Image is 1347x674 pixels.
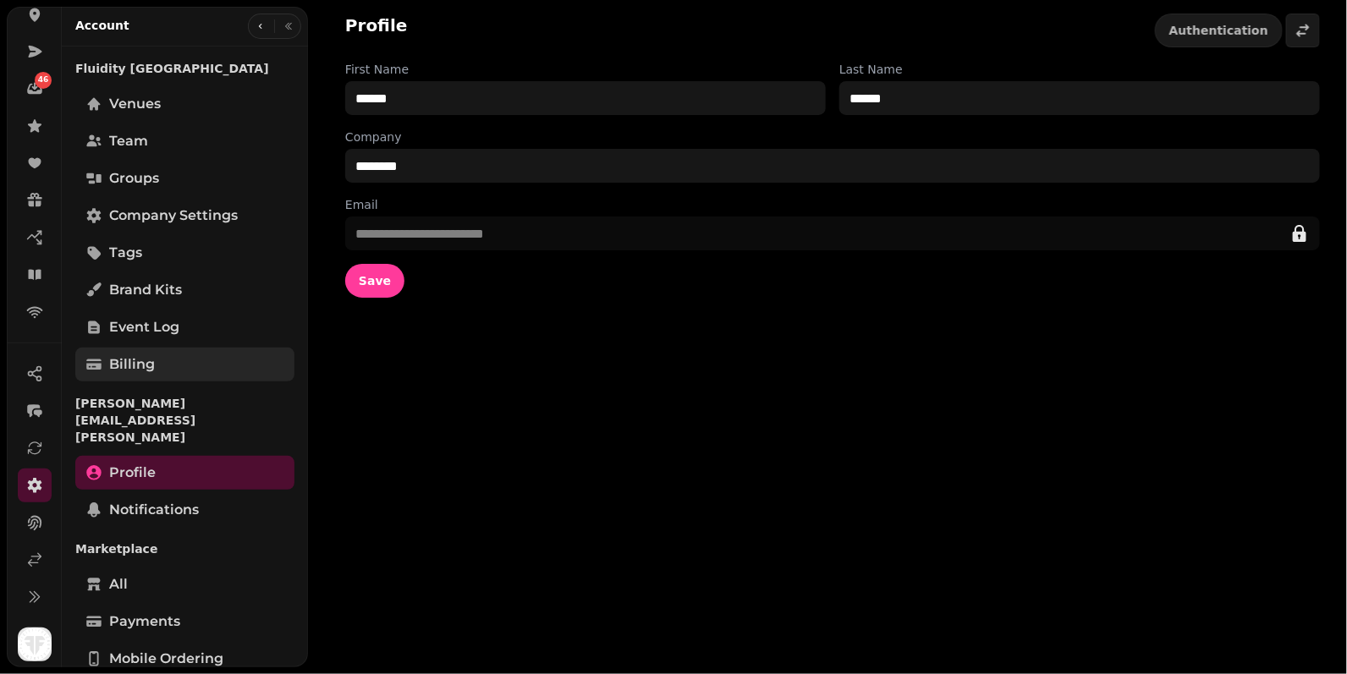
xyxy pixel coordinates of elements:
span: Mobile ordering [109,649,223,669]
p: Fluidity [GEOGRAPHIC_DATA] [75,53,294,84]
a: Event log [75,310,294,344]
span: Save [359,275,391,287]
span: Team [109,131,148,151]
p: [PERSON_NAME][EMAIL_ADDRESS][PERSON_NAME] [75,388,294,452]
p: Marketplace [75,534,294,564]
button: edit [1283,216,1317,250]
a: Billing [75,348,294,381]
span: All [109,574,128,595]
a: Venues [75,87,294,121]
a: 46 [18,72,52,106]
label: Email [345,196,1320,213]
a: Company settings [75,199,294,233]
a: Profile [75,456,294,490]
button: Save [345,264,404,298]
a: Payments [75,605,294,638]
span: Billing [109,354,155,375]
img: User avatar [18,627,52,661]
span: Notifications [109,500,199,520]
button: Authentication [1155,14,1283,47]
button: User avatar [14,627,55,661]
a: Groups [75,162,294,195]
span: Groups [109,168,159,189]
span: Event log [109,317,179,337]
a: Team [75,124,294,158]
a: Brand Kits [75,273,294,307]
span: 46 [38,74,49,86]
label: First Name [345,61,826,78]
span: Brand Kits [109,280,182,300]
span: Profile [109,463,156,483]
a: Tags [75,236,294,270]
label: Company [345,129,1320,145]
span: Tags [109,243,142,263]
label: Last Name [839,61,1320,78]
h2: Account [75,17,129,34]
h2: Profile [345,14,408,37]
span: Authentication [1169,25,1268,36]
span: Payments [109,611,180,632]
span: Company settings [109,205,238,226]
span: Venues [109,94,161,114]
a: All [75,567,294,601]
a: Notifications [75,493,294,527]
